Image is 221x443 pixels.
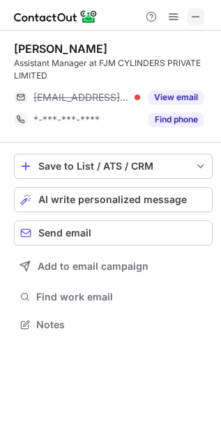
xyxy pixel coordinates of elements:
[14,154,213,179] button: save-profile-one-click
[14,220,213,245] button: Send email
[38,227,91,239] span: Send email
[38,261,148,272] span: Add to email campaign
[14,315,213,335] button: Notes
[14,287,213,307] button: Find work email
[148,113,204,127] button: Reveal Button
[14,42,107,56] div: [PERSON_NAME]
[33,91,130,104] span: [EMAIL_ADDRESS][DOMAIN_NAME]
[38,194,187,205] span: AI write personalized message
[36,291,207,303] span: Find work email
[14,8,98,25] img: ContactOut v5.3.10
[14,57,213,82] div: Assistant Manager at FJM CYLINDERS PRIVATE LIMITED
[14,187,213,212] button: AI write personalized message
[38,161,188,172] div: Save to List / ATS / CRM
[36,319,207,331] span: Notes
[14,254,213,279] button: Add to email campaign
[148,90,204,104] button: Reveal Button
